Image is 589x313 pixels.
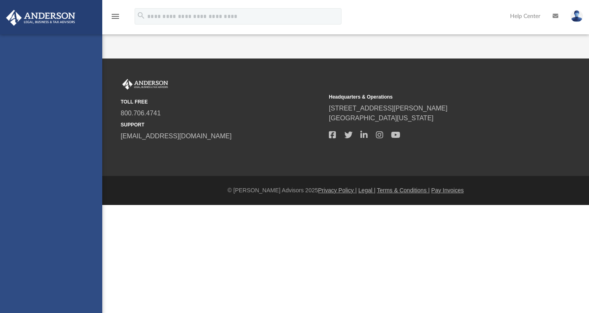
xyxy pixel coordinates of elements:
img: Anderson Advisors Platinum Portal [4,10,78,26]
a: Terms & Conditions | [377,187,430,194]
a: [EMAIL_ADDRESS][DOMAIN_NAME] [121,133,232,140]
a: menu [110,16,120,21]
i: search [137,11,146,20]
img: Anderson Advisors Platinum Portal [121,79,170,90]
a: 800.706.4741 [121,110,161,117]
div: © [PERSON_NAME] Advisors 2025 [102,186,589,195]
small: Headquarters & Operations [329,93,531,101]
a: [GEOGRAPHIC_DATA][US_STATE] [329,115,434,122]
small: TOLL FREE [121,98,323,106]
a: Legal | [358,187,375,194]
small: SUPPORT [121,121,323,128]
a: Pay Invoices [431,187,463,194]
a: Privacy Policy | [318,187,357,194]
a: [STREET_ADDRESS][PERSON_NAME] [329,105,447,112]
img: User Pic [571,10,583,22]
i: menu [110,11,120,21]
